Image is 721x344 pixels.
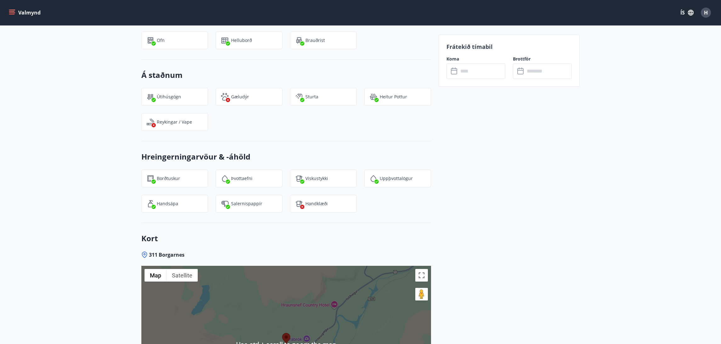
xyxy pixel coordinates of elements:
[145,269,167,282] button: Show street map
[167,269,198,282] button: Show satellite imagery
[231,37,252,44] p: Helluborð
[221,175,229,182] img: PMt15zlZL5WN7A8x0Tvk8jOMlfrCEhCcZ99roZt4.svg
[305,37,325,44] p: Brauðrist
[149,251,185,258] span: 311 Borgarnes
[295,200,303,207] img: uiBtL0ikWr40dZiggAgPY6zIBwQcLm3lMVfqTObx.svg
[415,288,428,300] button: Drag Pegman onto the map to open Street View
[380,175,413,182] p: Uppþvottalögur
[147,200,154,207] img: 96TlfpxwFVHR6UM9o3HrTVSiAREwRYtsizir1BR0.svg
[370,175,377,182] img: y5Bi4hK1jQC9cBVbXcWRSDyXCR2Ut8Z2VPlYjj17.svg
[231,94,249,100] p: Gæludýr
[704,9,708,16] span: H
[380,94,407,100] p: Heitur pottur
[698,5,713,20] button: H
[370,93,377,101] img: h89QDIuHlAdpqTriuIvuEWkTH976fOgBEOOeu1mi.svg
[415,269,428,282] button: Toggle fullscreen view
[513,56,572,62] label: Brottför
[446,56,505,62] label: Koma
[157,201,178,207] p: Handsápa
[8,7,43,18] button: menu
[677,7,697,18] button: ÍS
[141,70,431,80] h3: Á staðnum
[221,93,229,101] img: pxcaIm5dSOV3FS4whs1soiYWTwFQvksT25a9J10C.svg
[221,37,229,44] img: 9R1hYb2mT2cBJz2TGv4EKaumi4SmHMVDNXcQ7C8P.svg
[157,119,192,125] p: Reykingar / Vape
[295,175,303,182] img: tIVzTFYizac3SNjIS52qBBKOADnNn3qEFySneclv.svg
[221,200,229,207] img: JsUkc86bAWErts0UzsjU3lk4pw2986cAIPoh8Yw7.svg
[295,37,303,44] img: eXskhI6PfzAYYayp6aE5zL2Gyf34kDYkAHzo7Blm.svg
[157,94,181,100] p: Útihúsgögn
[147,93,154,101] img: zl1QXYWpuXQflmynrNOhYvHk3MCGPnvF2zCJrr1J.svg
[305,175,328,182] p: Viskustykki
[305,94,318,100] p: Sturta
[141,151,431,162] h3: Hreingerningarvöur & -áhöld
[147,175,154,182] img: FQTGzxj9jDlMaBqrp2yyjtzD4OHIbgqFuIf1EfZm.svg
[231,201,262,207] p: Salernispappír
[295,93,303,101] img: fkJ5xMEnKf9CQ0V6c12WfzkDEsV4wRmoMqv4DnVF.svg
[147,118,154,126] img: QNIUl6Cv9L9rHgMXwuzGLuiJOj7RKqxk9mBFPqjq.svg
[305,201,328,207] p: Handklæði
[147,37,154,44] img: zPVQBp9blEdIFer1EsEXGkdLSf6HnpjwYpytJsbc.svg
[446,43,572,51] p: Frátekið tímabil
[157,37,165,44] p: Ofn
[231,175,253,182] p: Þvottaefni
[141,233,431,244] h3: Kort
[157,175,180,182] p: Borðtuskur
